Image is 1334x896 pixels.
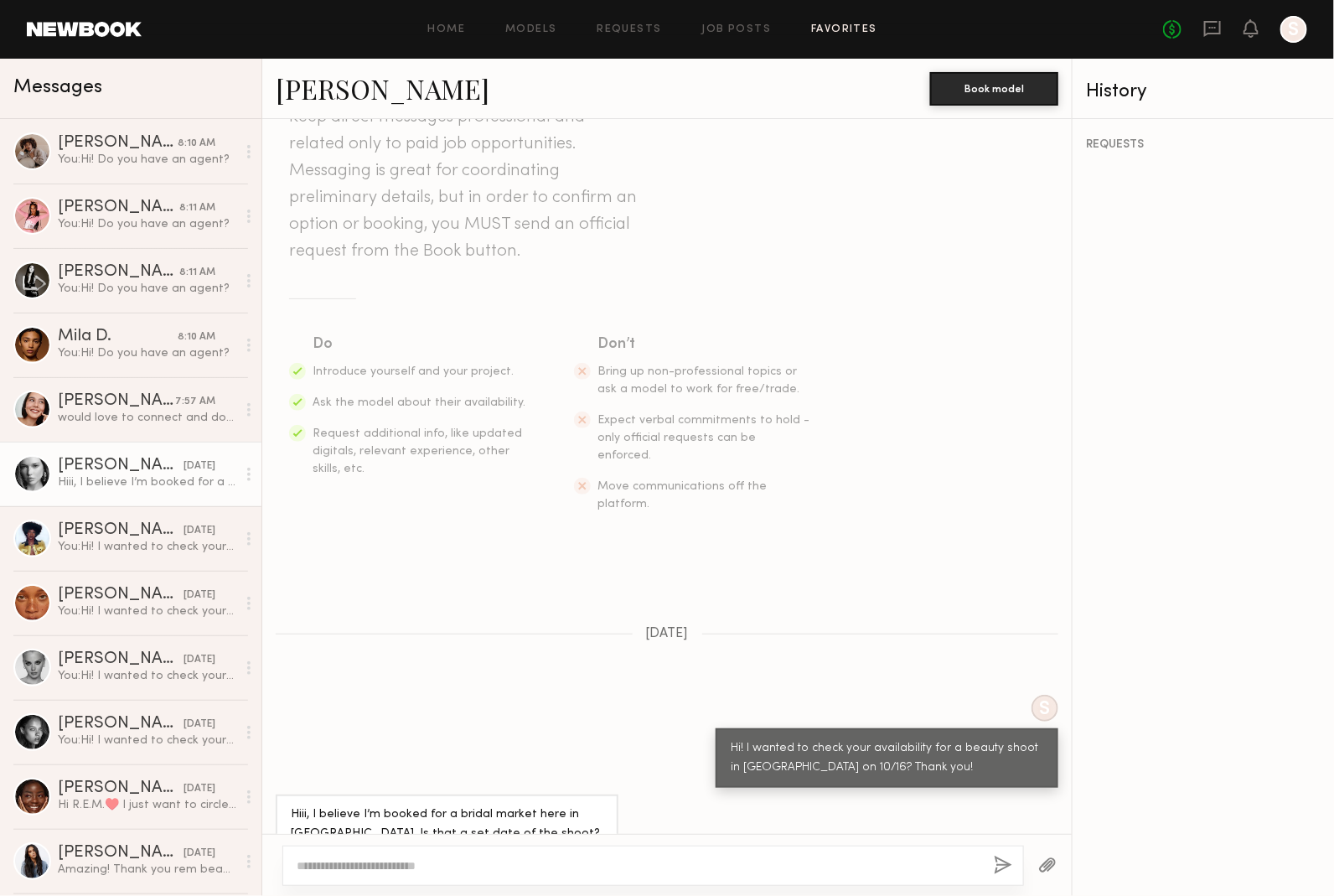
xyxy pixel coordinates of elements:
[1086,139,1321,151] div: REQUESTS
[58,539,236,555] div: You: Hi! I wanted to check your availability for a beauty shoot in [GEOGRAPHIC_DATA] on 10/16? Th...
[58,474,236,490] div: Hiii, I believe I’m booked for a bridal market here in [GEOGRAPHIC_DATA]. Is that a set date of t...
[1086,82,1321,101] div: History
[58,862,236,878] div: Amazing! Thank you rem beauty! I hope to work with you in the future as well. Thank you for consi...
[58,733,236,748] div: You: Hi! I wanted to check your availability for a beauty shoot in [GEOGRAPHIC_DATA] on 10/16? Th...
[428,24,466,35] a: Home
[184,846,215,862] div: [DATE]
[597,415,809,461] span: Expect verbal commitments to hold - only official requests can be enforced.
[58,281,236,297] div: You: Hi! Do you have an agent?
[178,136,215,152] div: 8:10 AM
[184,652,215,668] div: [DATE]
[175,394,215,410] div: 7:57 AM
[184,717,215,733] div: [DATE]
[930,72,1058,106] button: Book model
[597,366,799,395] span: Bring up non-professional topics or ask a model to work for free/trade.
[58,135,178,152] div: [PERSON_NAME]
[58,345,236,361] div: You: Hi! Do you have an agent?
[811,24,877,35] a: Favorites
[58,522,184,539] div: [PERSON_NAME]
[597,24,662,35] a: Requests
[58,587,184,603] div: [PERSON_NAME]
[291,805,603,844] div: Hiii, I believe I’m booked for a bridal market here in [GEOGRAPHIC_DATA]. Is that a set date of t...
[58,216,236,232] div: You: Hi! Do you have an agent?
[184,458,215,474] div: [DATE]
[313,366,514,377] span: Introduce yourself and your project.
[184,523,215,539] div: [DATE]
[597,481,767,510] span: Move communications off the platform.
[58,152,236,168] div: You: Hi! Do you have an agent?
[184,781,215,797] div: [DATE]
[289,104,641,265] header: Keep direct messages professional and related only to paid job opportunities. Messaging is great ...
[702,24,772,35] a: Job Posts
[58,780,184,797] div: [PERSON_NAME]
[58,716,184,733] div: [PERSON_NAME]
[58,797,236,813] div: Hi R.E.M.♥️ I just want to circle back and let you guys kinds I’m available in case you guys need...
[58,845,184,862] div: [PERSON_NAME]
[313,428,522,474] span: Request additional info, like updated digitals, relevant experience, other skills, etc.
[930,80,1058,95] a: Book model
[179,265,215,281] div: 8:11 AM
[646,627,689,641] span: [DATE]
[313,397,525,408] span: Ask the model about their availability.
[313,333,527,356] div: Do
[58,199,179,216] div: [PERSON_NAME]
[276,70,489,106] a: [PERSON_NAME]
[58,393,175,410] div: [PERSON_NAME]
[58,264,179,281] div: [PERSON_NAME]
[58,329,178,345] div: Mila D.
[178,329,215,345] div: 8:10 AM
[58,603,236,619] div: You: Hi! I wanted to check your availability for a beauty shoot in [GEOGRAPHIC_DATA] on 10/16? Th...
[179,200,215,216] div: 8:11 AM
[58,410,236,426] div: would love to connect and do something another time tho x
[597,333,812,356] div: Don’t
[731,739,1043,778] div: Hi! I wanted to check your availability for a beauty shoot in [GEOGRAPHIC_DATA] on 10/16? Thank you!
[184,588,215,603] div: [DATE]
[505,24,556,35] a: Models
[58,458,184,474] div: [PERSON_NAME]
[1280,16,1307,43] a: S
[13,78,102,97] span: Messages
[58,651,184,668] div: [PERSON_NAME]
[58,668,236,684] div: You: Hi! I wanted to check your availability for a beauty shoot in [GEOGRAPHIC_DATA] on 10/16? Th...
